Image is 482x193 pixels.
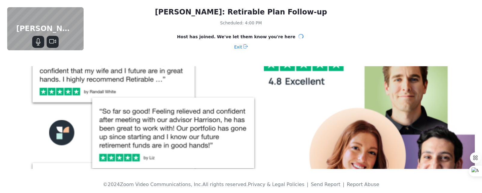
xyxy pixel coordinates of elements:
div: Scheduled: 4:00 PM [90,19,392,26]
span: Zoom Video Communications, Inc. [120,182,202,187]
span: | [307,182,308,187]
img: waiting room background [7,66,475,169]
a: Privacy & Legal Policies [248,182,305,187]
div: [PERSON_NAME]: Retirable Plan Follow-up [90,7,392,17]
button: Stop Video [47,36,59,48]
span: Exit [234,42,242,52]
button: Send Report [311,181,340,188]
span: 2024 [108,182,120,187]
span: Host has joined. We've let them know you're here [177,34,295,40]
button: Exit [234,42,248,52]
span: | [343,182,344,187]
button: Mute [32,36,44,48]
span: © [103,182,108,187]
span: All rights reserved. [202,182,248,187]
button: Report Abuse [347,181,379,188]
